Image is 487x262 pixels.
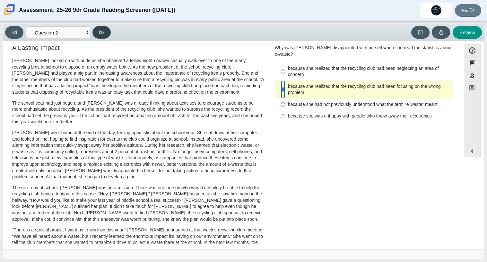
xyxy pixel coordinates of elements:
[465,82,481,95] button: Notepad
[12,185,264,223] p: The next day at school, [PERSON_NAME] was on a mission. There was one person who would definitely...
[288,113,450,119] div: because she was unhappy with people who threw away their electronics
[288,65,450,78] div: because she realized that the recycling club had been neglecting an area of concern
[288,83,450,96] div: because she realized that the recycling club had been focusing on the wrong problem
[453,26,482,39] button: Review
[12,227,264,258] p: “There is a special project I want us to work on this year,” [PERSON_NAME] announced at that week...
[288,101,450,108] div: because she had not previously understood what the term “e-waste” meant
[3,3,16,16] img: Carmen School of Science & Technology
[431,5,441,15] img: francisco.martinez.7O86Fm
[465,44,481,57] button: Open Accessibility Menu
[12,44,264,51] h3: A Lasting Impact
[12,130,264,180] p: [PERSON_NAME] went home at the end of the day, feeling optimistic about the school year. She sat ...
[19,3,175,18] div: Assessment: 25-26 9th Grade Reading Screener ([DATE])
[465,70,481,82] button: Toggle response masking
[465,57,481,69] button: Flag item
[12,100,264,125] p: The school year had just begun, and [PERSON_NAME] was already thinking about activities to encour...
[12,58,264,96] p: [PERSON_NAME] looked on with pride as she observed a fellow eighth grader casually walk over to o...
[3,12,16,17] a: Carmen School of Science & Technology
[432,26,450,39] button: Raise Your Hand
[275,45,453,57] div: Why was [PERSON_NAME] disappointed with herself when she read the statistics about e-waste?
[455,4,481,17] a: Exit
[6,44,458,247] div: Assessment items
[465,145,480,157] button: Expand menu. Displays the button labels.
